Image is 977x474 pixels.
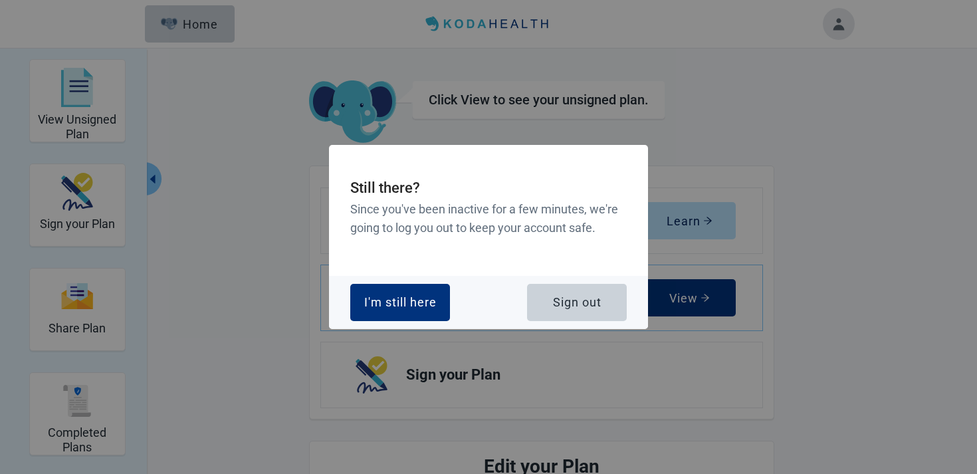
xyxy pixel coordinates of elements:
button: Sign out [527,284,627,321]
h2: Still there? [350,177,627,200]
h3: Since you've been inactive for a few minutes, we're going to log you out to keep your account safe. [350,200,627,238]
div: I'm still here [364,296,437,309]
button: I'm still here [350,284,450,321]
div: Sign out [553,296,601,309]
